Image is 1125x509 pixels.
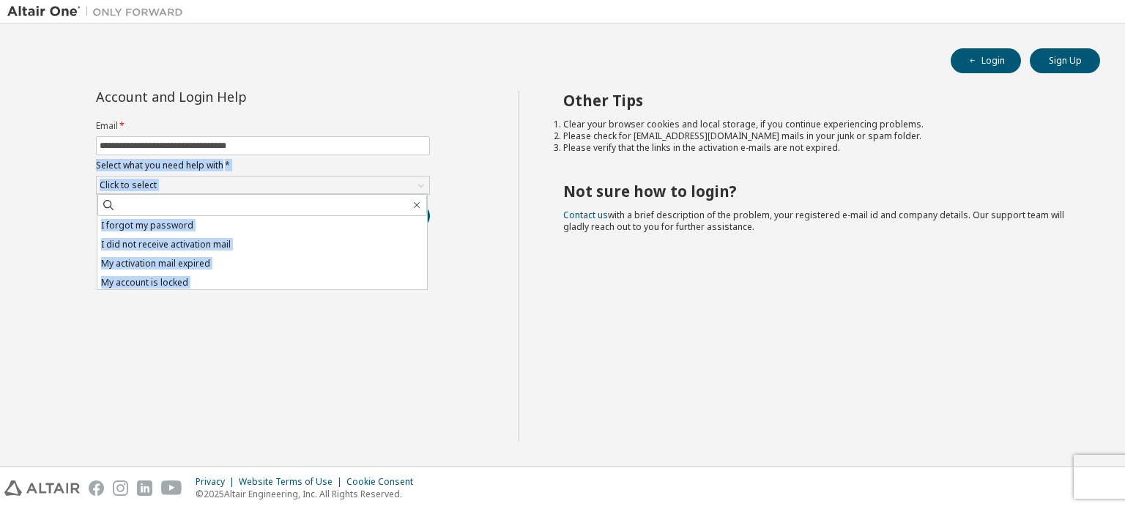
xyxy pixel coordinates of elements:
div: Website Terms of Use [239,476,346,488]
h2: Other Tips [563,91,1074,110]
button: Sign Up [1030,48,1100,73]
div: Privacy [196,476,239,488]
img: instagram.svg [113,480,128,496]
li: Please verify that the links in the activation e-mails are not expired. [563,142,1074,154]
div: Account and Login Help [96,91,363,103]
h2: Not sure how to login? [563,182,1074,201]
div: Click to select [100,179,157,191]
li: I forgot my password [97,216,427,235]
span: with a brief description of the problem, your registered e-mail id and company details. Our suppo... [563,209,1064,233]
div: Click to select [97,177,429,194]
label: Email [96,120,430,132]
img: facebook.svg [89,480,104,496]
label: Select what you need help with [96,160,430,171]
li: Clear your browser cookies and local storage, if you continue experiencing problems. [563,119,1074,130]
img: altair_logo.svg [4,480,80,496]
div: Cookie Consent [346,476,422,488]
img: youtube.svg [161,480,182,496]
p: © 2025 Altair Engineering, Inc. All Rights Reserved. [196,488,422,500]
img: Altair One [7,4,190,19]
button: Login [951,48,1021,73]
li: Please check for [EMAIL_ADDRESS][DOMAIN_NAME] mails in your junk or spam folder. [563,130,1074,142]
img: linkedin.svg [137,480,152,496]
a: Contact us [563,209,608,221]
